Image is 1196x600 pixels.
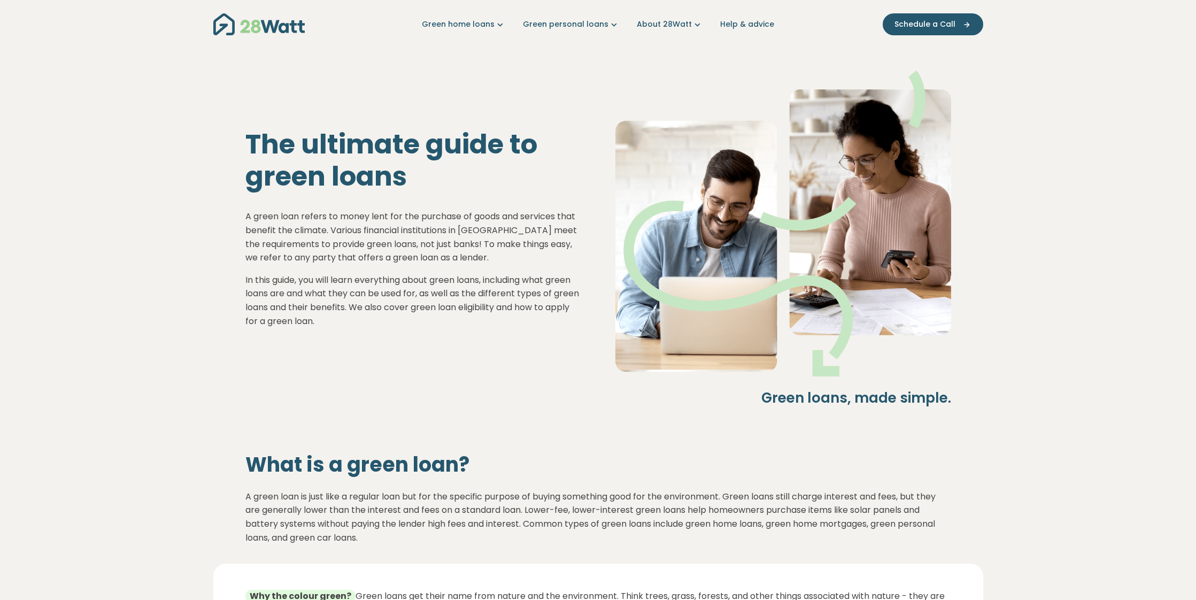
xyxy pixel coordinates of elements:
a: Help & advice [720,19,774,30]
a: Green personal loans [523,19,620,30]
p: A green loan is just like a regular loan but for the specific purpose of buying something good fo... [245,481,951,544]
p: A green loan refers to money lent for the purchase of goods and services that benefit the climate... [245,210,581,264]
a: Green home loans [422,19,506,30]
h1: The ultimate guide to green loans [245,128,581,193]
h4: Green loans, made simple. [615,389,951,407]
button: Schedule a Call [883,13,983,35]
span: Schedule a Call [894,19,955,30]
p: In this guide, you will learn everything about green loans, including what green loans are and wh... [245,273,581,328]
img: 28Watt [213,13,305,35]
nav: Main navigation [213,11,983,38]
a: About 28Watt [637,19,703,30]
h2: What is a green loan? [245,452,951,477]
